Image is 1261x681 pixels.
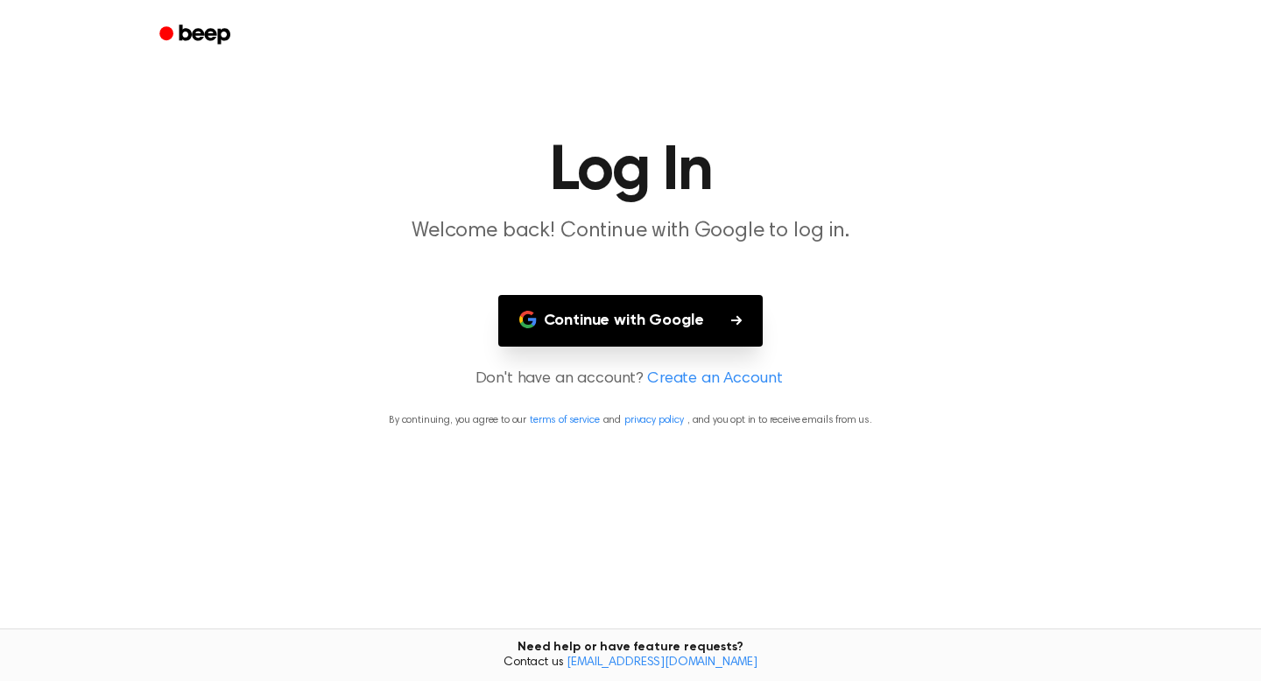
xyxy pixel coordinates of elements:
[567,656,757,669] a: [EMAIL_ADDRESS][DOMAIN_NAME]
[147,18,246,53] a: Beep
[498,295,764,347] button: Continue with Google
[182,140,1079,203] h1: Log In
[294,217,967,246] p: Welcome back! Continue with Google to log in.
[530,415,599,425] a: terms of service
[21,412,1240,428] p: By continuing, you agree to our and , and you opt in to receive emails from us.
[624,415,684,425] a: privacy policy
[647,368,782,391] a: Create an Account
[21,368,1240,391] p: Don't have an account?
[11,656,1250,671] span: Contact us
